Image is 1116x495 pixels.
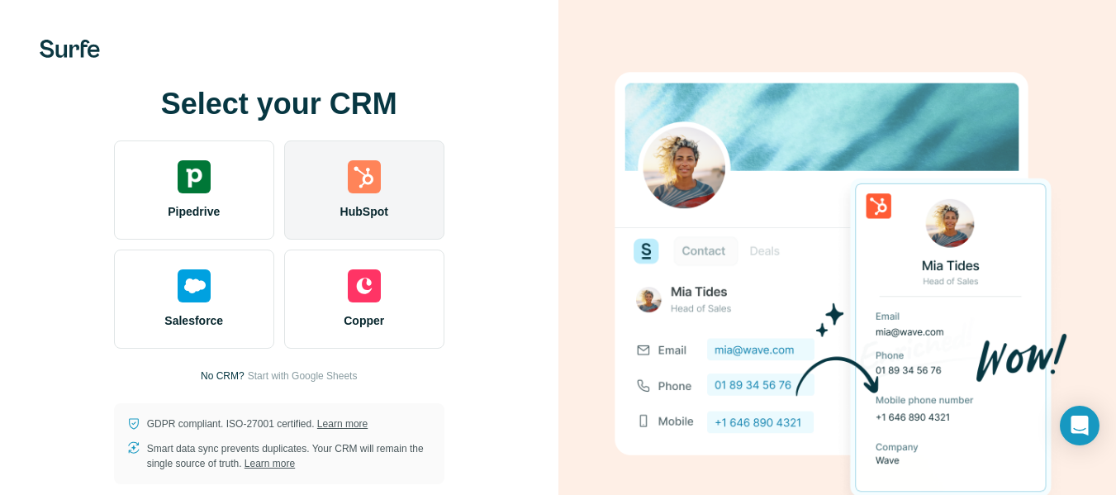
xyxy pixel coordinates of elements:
p: Smart data sync prevents duplicates. Your CRM will remain the single source of truth. [147,441,431,471]
span: HubSpot [340,203,388,220]
div: Open Intercom Messenger [1060,406,1099,445]
img: Surfe's logo [40,40,100,58]
button: Start with Google Sheets [248,369,358,383]
p: GDPR compliant. ISO-27001 certified. [147,416,368,431]
h1: Select your CRM [114,88,444,121]
a: Learn more [245,458,295,469]
span: Salesforce [164,312,223,329]
a: Learn more [317,418,368,430]
img: salesforce's logo [178,269,211,302]
span: Pipedrive [168,203,220,220]
span: Copper [344,312,384,329]
img: hubspot's logo [348,160,381,193]
img: pipedrive's logo [178,160,211,193]
img: copper's logo [348,269,381,302]
p: No CRM? [201,369,245,383]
